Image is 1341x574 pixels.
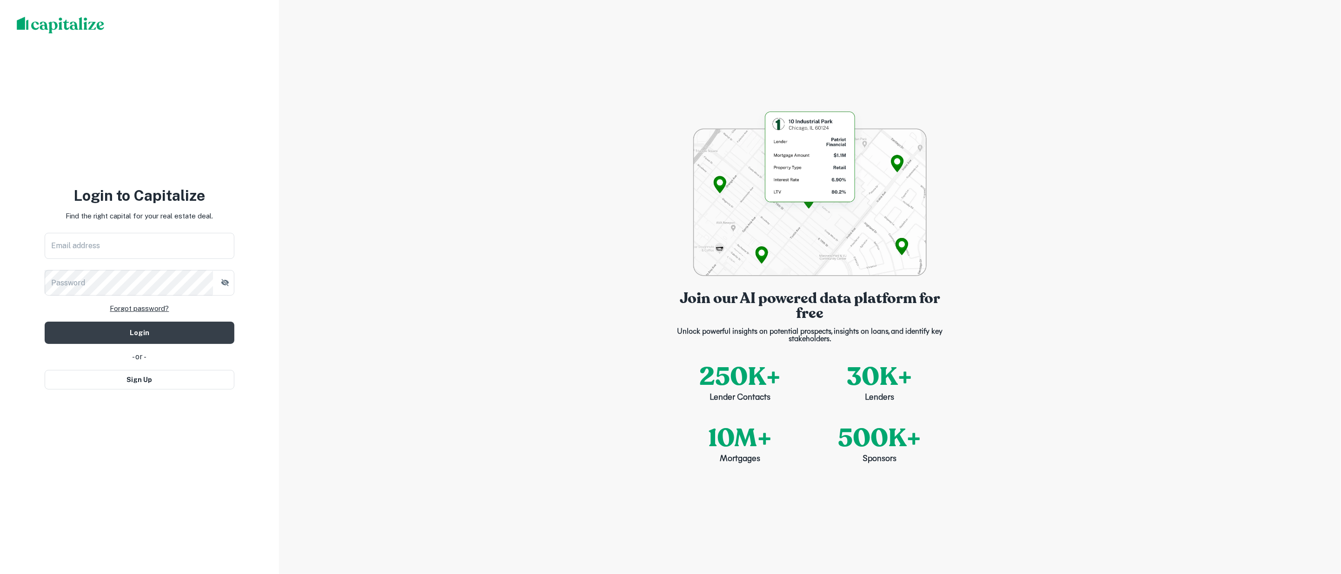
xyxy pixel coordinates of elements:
[709,419,772,457] p: 10M+
[17,17,105,33] img: capitalize-logo.png
[45,351,234,363] div: - or -
[863,453,897,466] p: Sponsors
[700,358,781,396] p: 250K+
[670,328,949,343] p: Unlock powerful insights on potential prospects, insights on loans, and identify key stakeholders.
[1295,500,1341,544] iframe: Chat Widget
[693,109,926,276] img: login-bg
[847,358,913,396] p: 30K+
[45,370,234,389] button: Sign Up
[710,392,771,404] p: Lender Contacts
[865,392,895,404] p: Lenders
[838,419,922,457] p: 500K+
[670,291,949,321] p: Join our AI powered data platform for free
[66,211,213,222] p: Find the right capital for your real estate deal.
[45,185,234,207] h3: Login to Capitalize
[110,303,169,314] a: Forgot password?
[45,322,234,344] button: Login
[720,453,761,466] p: Mortgages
